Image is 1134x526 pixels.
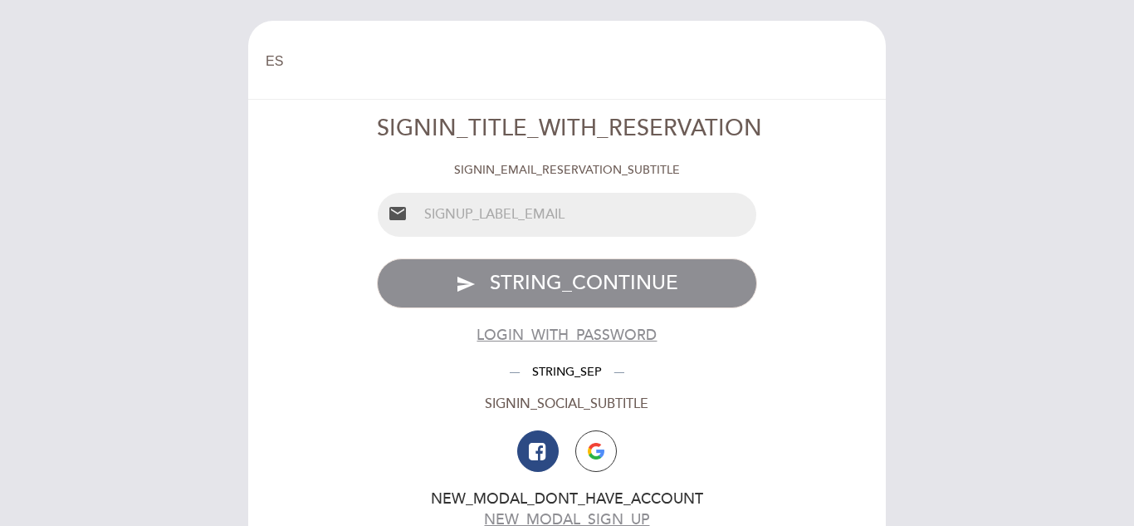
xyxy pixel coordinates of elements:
[377,395,758,414] div: SIGNIN_SOCIAL_SUBTITLE
[377,258,758,308] button: send STRING_CONTINUE
[456,274,476,294] i: send
[477,325,657,346] button: LOGIN_WITH_PASSWORD
[388,204,408,224] i: email
[431,490,703,508] span: NEW_MODAL_DONT_HAVE_ACCOUNT
[520,365,614,379] span: STRING_SEP
[377,113,758,145] div: SIGNIN_TITLE_WITH_RESERVATION
[588,443,604,460] img: icon-google.png
[377,162,758,179] div: SIGNIN_EMAIL_RESERVATION_SUBTITLE
[418,193,757,237] input: SIGNUP_LABEL_EMAIL
[490,271,678,295] span: STRING_CONTINUE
